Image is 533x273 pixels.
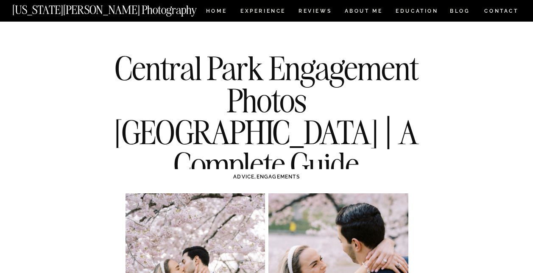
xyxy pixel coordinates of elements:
[450,8,470,16] a: BLOG
[344,8,383,16] a: ABOUT ME
[143,173,390,181] h3: ,
[299,8,330,16] a: REVIEWS
[240,8,285,16] a: Experience
[113,52,421,180] h1: Central Park Engagement Photos [GEOGRAPHIC_DATA] | A Complete Guide
[257,174,300,180] a: ENGAGEMENTS
[12,4,225,11] a: [US_STATE][PERSON_NAME] Photography
[233,174,254,180] a: ADVICE
[204,8,229,16] a: HOME
[395,8,439,16] a: EDUCATION
[484,6,519,16] a: CONTACT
